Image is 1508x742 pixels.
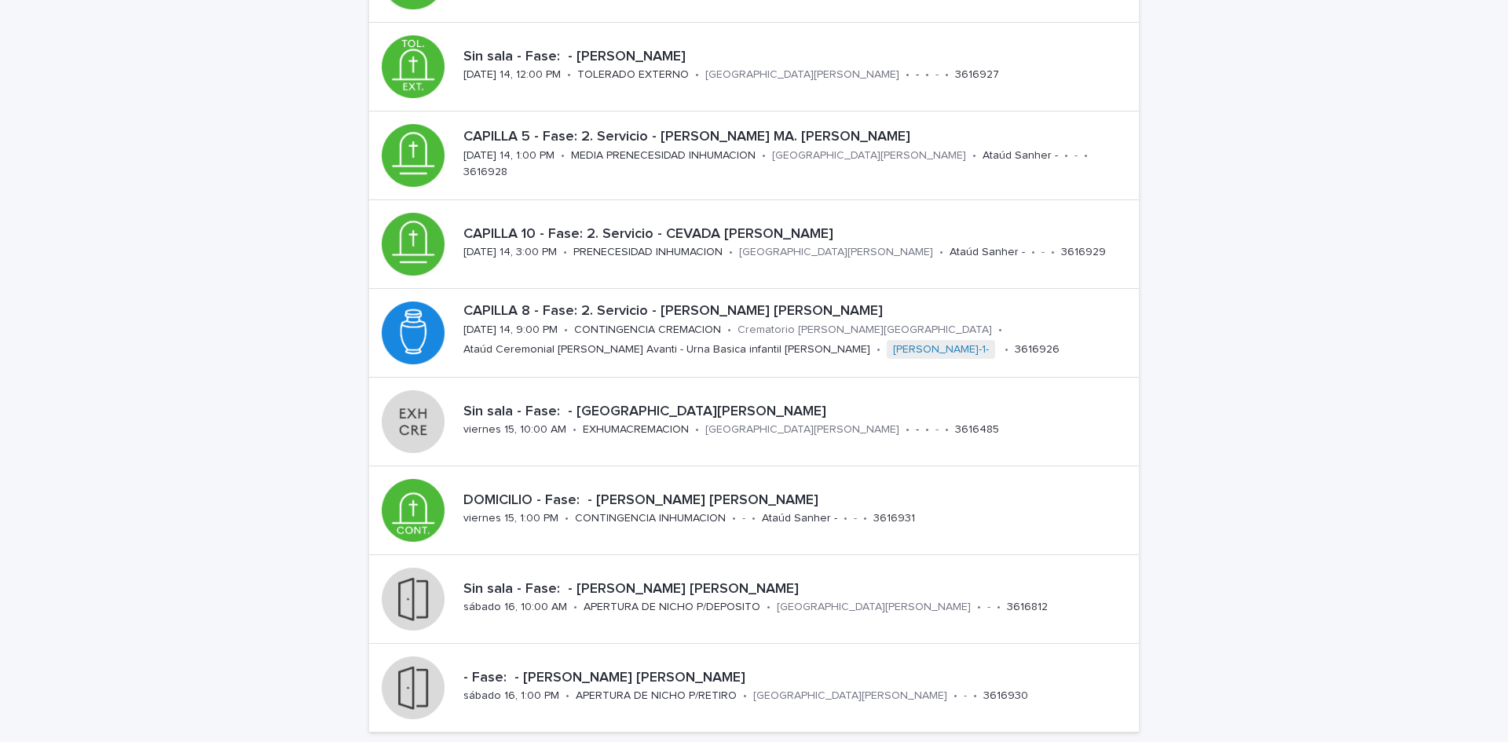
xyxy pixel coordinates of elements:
p: [DATE] 14, 3:00 PM [463,246,557,259]
p: CAPILLA 8 - Fase: 2. Servicio - [PERSON_NAME] [PERSON_NAME] [463,303,1133,320]
p: • [997,601,1001,614]
p: CAPILLA 5 - Fase: 2. Servicio - [PERSON_NAME] MA. [PERSON_NAME] [463,129,1133,146]
p: • [573,601,577,614]
p: Ataúd Sanher - [983,149,1058,163]
p: [GEOGRAPHIC_DATA][PERSON_NAME] [705,423,899,437]
p: • [998,323,1002,337]
p: 3616928 [463,166,507,179]
p: sábado 16, 1:00 PM [463,689,559,703]
p: • [762,149,766,163]
p: • [973,689,977,703]
p: • [945,423,949,437]
p: - [916,68,919,82]
a: CAPILLA 5 - Fase: 2. Servicio - [PERSON_NAME] MA. [PERSON_NAME][DATE] 14, 1:00 PM•MEDIA PRENECESI... [369,111,1139,200]
p: [GEOGRAPHIC_DATA][PERSON_NAME] [777,601,971,614]
p: Crematorio [PERSON_NAME][GEOGRAPHIC_DATA] [738,323,992,337]
p: - [1074,149,1078,163]
p: • [564,323,568,337]
p: - [935,423,939,437]
p: • [695,68,699,82]
p: PRENECESIDAD INHUMACION [573,246,723,259]
p: viernes 15, 10:00 AM [463,423,566,437]
p: • [925,68,929,82]
p: • [727,323,731,337]
p: - [916,423,919,437]
p: - [854,512,857,525]
p: • [953,689,957,703]
p: • [1064,149,1068,163]
p: CAPILLA 10 - Fase: 2. Servicio - CEVADA [PERSON_NAME] [463,226,1133,243]
p: • [752,512,756,525]
p: [GEOGRAPHIC_DATA][PERSON_NAME] [705,68,899,82]
p: [GEOGRAPHIC_DATA][PERSON_NAME] [739,246,933,259]
p: [DATE] 14, 1:00 PM [463,149,555,163]
p: • [563,246,567,259]
p: • [732,512,736,525]
p: 3616485 [955,423,999,437]
p: Ataúd Ceremonial [PERSON_NAME] Avanti - Urna Basica infantil [PERSON_NAME] [463,343,870,356]
p: 3616812 [1007,601,1048,614]
p: - [1041,246,1045,259]
p: • [972,149,976,163]
p: CONTINGENCIA INHUMACION [575,512,726,525]
p: Sin sala - Fase: - [PERSON_NAME] [PERSON_NAME] [463,581,1133,598]
p: • [1084,149,1088,163]
p: 3616931 [873,512,915,525]
p: [DATE] 14, 9:00 PM [463,323,558,337]
p: [GEOGRAPHIC_DATA][PERSON_NAME] [772,149,966,163]
p: 3616927 [955,68,999,82]
p: • [939,246,943,259]
p: Sin sala - Fase: - [GEOGRAPHIC_DATA][PERSON_NAME] [463,404,1133,421]
p: • [1031,246,1035,259]
p: APERTURA DE NICHO P/RETIRO [576,689,737,703]
p: MEDIA PRENECESIDAD INHUMACION [571,149,756,163]
p: - [935,68,939,82]
a: Sin sala - Fase: - [PERSON_NAME] [PERSON_NAME]sábado 16, 10:00 AM•APERTURA DE NICHO P/DEPOSITO•[G... [369,555,1139,644]
p: Ataúd Sanher - [762,512,837,525]
p: DOMICILIO - Fase: - [PERSON_NAME] [PERSON_NAME] [463,492,1133,510]
a: CAPILLA 10 - Fase: 2. Servicio - CEVADA [PERSON_NAME][DATE] 14, 3:00 PM•PRENECESIDAD INHUMACION•[... [369,200,1139,289]
p: EXHUMACREMACION [583,423,689,437]
p: • [863,512,867,525]
p: • [977,601,981,614]
a: [PERSON_NAME]-1- [893,343,989,356]
a: Sin sala - Fase: - [PERSON_NAME][DATE] 14, 12:00 PM•TOLERADO EXTERNO•[GEOGRAPHIC_DATA][PERSON_NAM... [369,23,1139,111]
p: • [729,246,733,259]
p: • [565,689,569,703]
p: - Fase: - [PERSON_NAME] [PERSON_NAME] [463,670,1133,687]
p: • [844,512,847,525]
p: • [945,68,949,82]
a: CAPILLA 8 - Fase: 2. Servicio - [PERSON_NAME] [PERSON_NAME][DATE] 14, 9:00 PM•CONTINGENCIA CREMAC... [369,289,1139,378]
a: - Fase: - [PERSON_NAME] [PERSON_NAME]sábado 16, 1:00 PM•APERTURA DE NICHO P/RETIRO•[GEOGRAPHIC_DA... [369,644,1139,733]
p: • [565,512,569,525]
p: 3616930 [983,689,1028,703]
p: CONTINGENCIA CREMACION [574,323,721,337]
p: • [1051,246,1055,259]
p: 3616929 [1061,246,1106,259]
p: sábado 16, 10:00 AM [463,601,567,614]
p: • [567,68,571,82]
p: • [573,423,576,437]
p: - [964,689,967,703]
p: Sin sala - Fase: - [PERSON_NAME] [463,49,1133,66]
p: APERTURA DE NICHO P/DEPOSITO [584,601,760,614]
p: [GEOGRAPHIC_DATA][PERSON_NAME] [753,689,947,703]
p: 3616926 [1015,343,1060,356]
p: • [906,68,910,82]
p: • [743,689,747,703]
p: • [925,423,929,437]
p: • [767,601,770,614]
p: [DATE] 14, 12:00 PM [463,68,561,82]
p: Ataúd Sanher - [950,246,1025,259]
p: - [987,601,990,614]
p: • [877,343,880,356]
p: • [561,149,565,163]
p: - [742,512,745,525]
p: • [695,423,699,437]
a: DOMICILIO - Fase: - [PERSON_NAME] [PERSON_NAME]viernes 15, 1:00 PM•CONTINGENCIA INHUMACION•-•Ataú... [369,466,1139,555]
p: • [1005,343,1008,356]
p: • [906,423,910,437]
a: Sin sala - Fase: - [GEOGRAPHIC_DATA][PERSON_NAME]viernes 15, 10:00 AM•EXHUMACREMACION•[GEOGRAPHIC... [369,378,1139,466]
p: TOLERADO EXTERNO [577,68,689,82]
p: viernes 15, 1:00 PM [463,512,558,525]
